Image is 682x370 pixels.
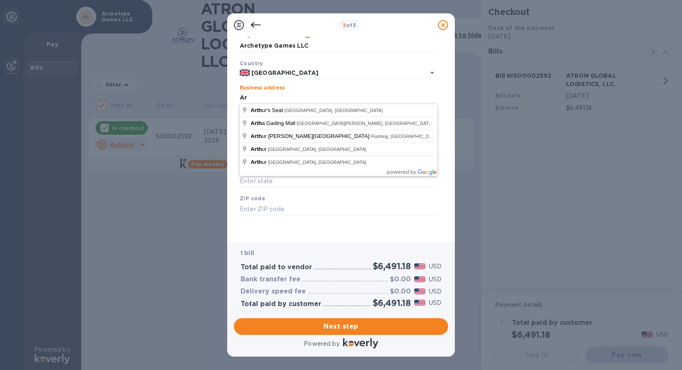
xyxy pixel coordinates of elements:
h2: $6,491.18 [373,261,411,271]
span: Arth [251,133,262,139]
img: USD [414,300,426,306]
b: 1 bill [241,250,254,256]
p: USD [429,275,441,284]
span: [GEOGRAPHIC_DATA], [GEOGRAPHIC_DATA] [268,147,366,152]
input: Select country [250,68,414,78]
span: Arth [251,107,262,113]
input: Enter ZIP code [240,203,437,215]
h3: Total paid to vendor [241,263,312,271]
b: of 3 [343,22,356,28]
p: USD [429,262,441,271]
span: [GEOGRAPHIC_DATA], [GEOGRAPHIC_DATA] [285,108,383,113]
h2: $6,491.18 [373,298,411,308]
h3: Bank transfer fee [241,276,300,283]
button: Next step [234,318,448,335]
span: Next step [241,322,441,332]
h3: Delivery speed fee [241,288,306,296]
span: [GEOGRAPHIC_DATA], [GEOGRAPHIC_DATA] [268,160,366,165]
label: Business address [240,86,285,91]
b: Country [240,60,263,66]
img: USD [414,288,426,294]
p: Powered by [304,339,339,348]
input: Enter state [240,175,437,188]
h3: Total paid by customer [241,300,321,308]
p: USD [429,287,441,296]
img: USD [414,276,426,282]
span: ur's Seat [251,107,285,113]
span: ur [251,146,268,152]
span: 3 [343,22,346,28]
img: USD [414,263,426,269]
span: ur [251,159,268,165]
span: ur [PERSON_NAME][GEOGRAPHIC_DATA] [251,133,371,139]
b: ZIP code [240,195,265,202]
span: Flushing, [GEOGRAPHIC_DATA], [GEOGRAPHIC_DATA] [371,134,489,139]
p: USD [429,299,441,307]
span: Arth [251,146,262,152]
h3: $0.00 [390,276,411,283]
img: Logo [343,338,378,348]
span: Arth [251,159,262,165]
span: a Gading Mall [251,120,297,126]
span: Arth [251,120,262,126]
h3: $0.00 [390,288,411,296]
input: Enter legal business name [240,40,437,52]
span: [GEOGRAPHIC_DATA][PERSON_NAME], [GEOGRAPHIC_DATA], [GEOGRAPHIC_DATA], [GEOGRAPHIC_DATA], [GEOGRAP... [297,121,584,126]
button: Open [426,67,438,79]
input: Enter address [240,92,437,104]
